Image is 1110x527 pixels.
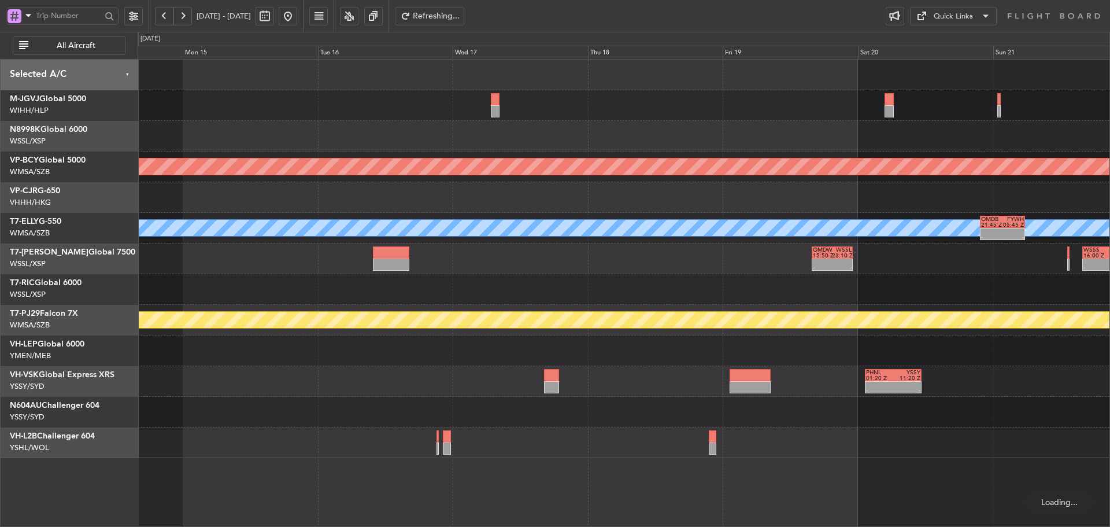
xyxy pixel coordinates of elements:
[866,388,893,393] div: -
[893,370,920,375] div: YSSY
[318,46,453,60] div: Tue 16
[10,289,46,300] a: WSSL/XSP
[866,375,893,381] div: 01:20 Z
[10,259,46,269] a: WSSL/XSP
[10,340,84,348] a: VH-LEPGlobal 6000
[10,197,51,208] a: VHHH/HKG
[10,371,39,379] span: VH-VSK
[197,11,251,21] span: [DATE] - [DATE]
[140,34,160,44] div: [DATE]
[10,95,86,103] a: M-JGVJGlobal 5000
[858,46,993,60] div: Sat 20
[10,401,42,410] span: N604AU
[10,401,99,410] a: N604AUChallenger 604
[813,265,832,271] div: -
[36,7,101,24] input: Trip Number
[10,381,45,392] a: YSSY/SYD
[10,432,95,440] a: VH-L2BChallenger 604
[10,136,46,146] a: WSSL/XSP
[893,375,920,381] div: 11:20 Z
[395,7,464,25] button: Refreshing...
[10,351,51,361] a: YMEN/MEB
[10,432,37,440] span: VH-L2B
[10,218,61,226] a: T7-ELLYG-550
[10,167,50,177] a: WMSA/SZB
[10,279,82,287] a: T7-RICGlobal 6000
[10,187,60,195] a: VP-CJRG-650
[723,46,858,60] div: Fri 19
[10,228,50,238] a: WMSA/SZB
[10,371,114,379] a: VH-VSKGlobal Express XRS
[1023,492,1096,513] div: Loading...
[10,95,39,103] span: M-JGVJ
[10,105,49,116] a: WIHH/HLP
[832,247,852,253] div: WSSL
[10,187,38,195] span: VP-CJR
[10,309,78,318] a: T7-PJ29Falcon 7X
[413,12,460,20] span: Refreshing...
[893,388,920,393] div: -
[10,126,40,134] span: N8998K
[31,42,121,50] span: All Aircraft
[10,156,39,164] span: VP-BCY
[10,218,39,226] span: T7-ELLY
[10,126,87,134] a: N8998KGlobal 6000
[10,279,35,287] span: T7-RIC
[10,340,38,348] span: VH-LEP
[813,247,832,253] div: OMDW
[866,370,893,375] div: PHNL
[588,46,723,60] div: Thu 18
[10,309,40,318] span: T7-PJ29
[10,248,88,256] span: T7-[PERSON_NAME]
[813,253,832,259] div: 15:50 Z
[832,265,852,271] div: -
[10,248,135,256] a: T7-[PERSON_NAME]Global 7500
[10,412,45,422] a: YSSY/SYD
[10,320,50,330] a: WMSA/SZB
[183,46,318,60] div: Mon 15
[13,36,125,55] button: All Aircraft
[10,443,49,453] a: YSHL/WOL
[453,46,588,60] div: Wed 17
[10,156,86,164] a: VP-BCYGlobal 5000
[832,253,852,259] div: 23:10 Z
